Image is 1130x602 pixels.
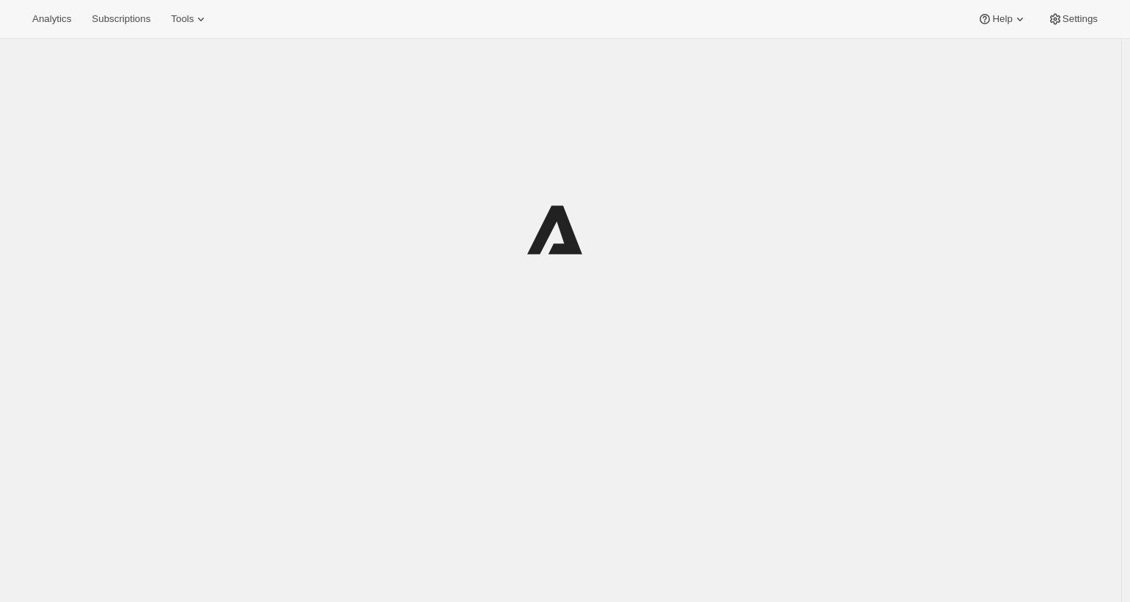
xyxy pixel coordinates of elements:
button: Settings [1039,9,1107,29]
span: Settings [1063,13,1098,25]
button: Analytics [23,9,80,29]
span: Help [992,13,1012,25]
button: Tools [162,9,217,29]
span: Analytics [32,13,71,25]
span: Subscriptions [92,13,150,25]
button: Subscriptions [83,9,159,29]
span: Tools [171,13,194,25]
button: Help [969,9,1035,29]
